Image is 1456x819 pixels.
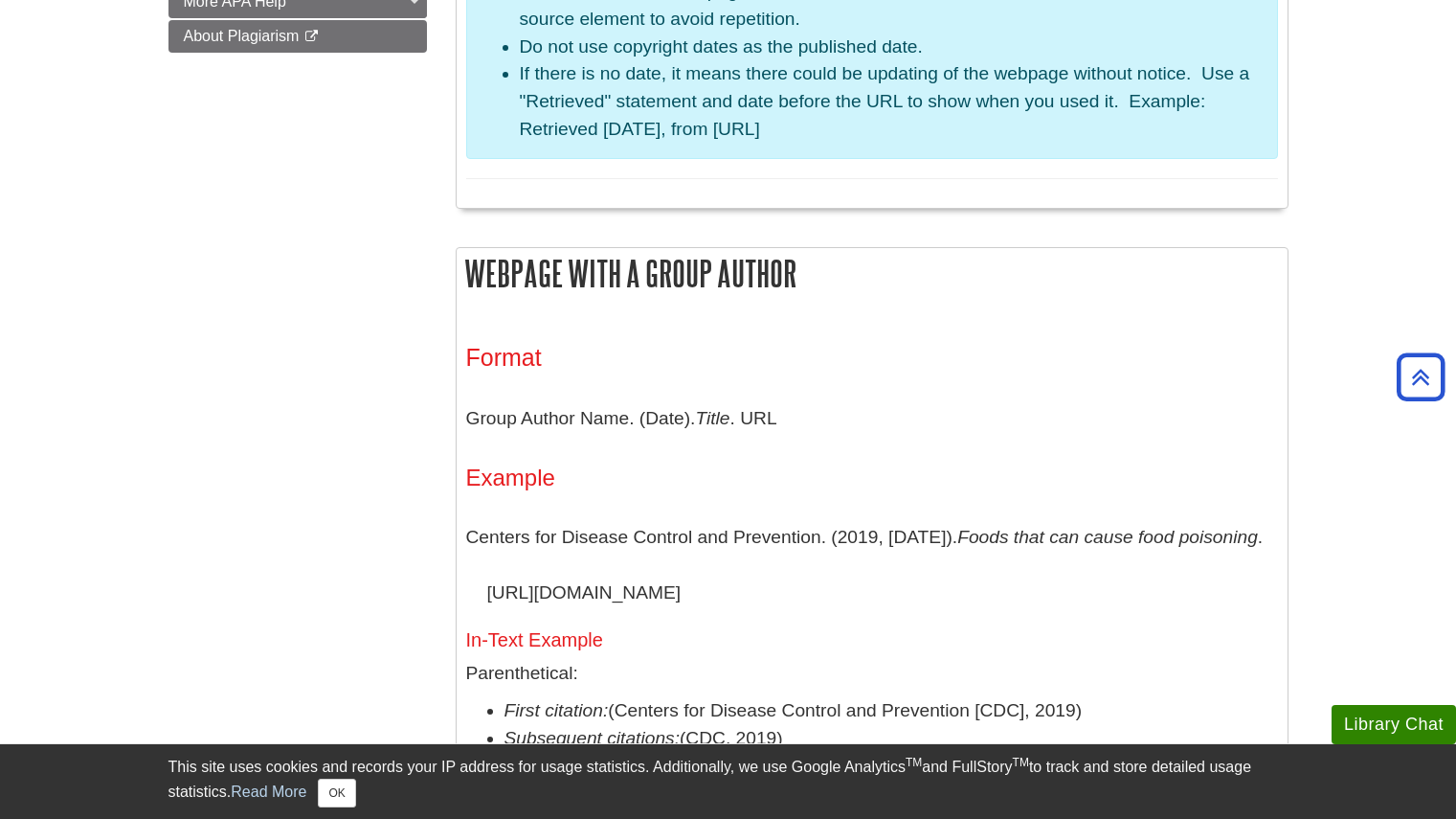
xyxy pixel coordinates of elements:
li: Do not use copyright dates as the published date. [520,34,1263,61]
sup: TM [906,756,922,769]
p: Group Author Name. (Date). . URL [466,391,1278,446]
p: Parenthetical: [466,660,1278,688]
h4: Example [466,466,1278,490]
li: (Centers for Disease Control and Prevention [CDC], 2019) [504,697,1278,725]
em: First citation: [504,700,609,720]
h2: Webpage with a group author [457,248,1288,299]
a: About Plagiarism [168,20,427,53]
i: Foods that can cause food poisoning [957,527,1258,547]
button: Close [318,779,355,808]
button: Library Chat [1332,705,1456,744]
a: Read More [231,784,306,800]
sup: TM [1013,756,1029,769]
div: This site uses cookies and records your IP address for usage statistics. Additionally, we use Goo... [168,756,1288,808]
i: This link opens in a new window [303,31,320,43]
em: Subsequent citations: [504,728,680,748]
li: If there is no date, it means there could be updating of the webpage without notice. Use a "Retri... [520,60,1263,143]
h3: Format [466,344,1278,372]
h5: In-Text Example [466,629,1278,650]
li: (CDC, 2019) [504,725,1278,753]
i: Title [695,408,729,428]
a: Back to Top [1390,364,1451,390]
p: Centers for Disease Control and Prevention. (2019, [DATE]). . [URL][DOMAIN_NAME] [466,510,1278,620]
span: About Plagiarism [184,28,300,44]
